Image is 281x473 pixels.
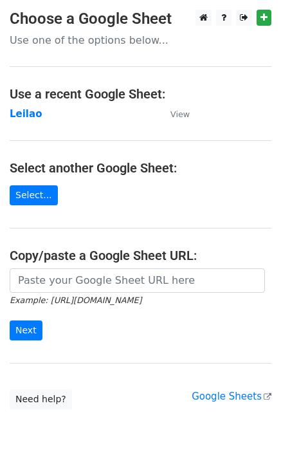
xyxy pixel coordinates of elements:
[10,248,271,263] h4: Copy/paste a Google Sheet URL:
[170,109,190,119] small: View
[10,10,271,28] h3: Choose a Google Sheet
[10,268,265,293] input: Paste your Google Sheet URL here
[10,86,271,102] h4: Use a recent Google Sheet:
[10,320,42,340] input: Next
[10,108,42,120] a: Leilao
[192,391,271,402] a: Google Sheets
[10,185,58,205] a: Select...
[10,33,271,47] p: Use one of the options below...
[10,295,141,305] small: Example: [URL][DOMAIN_NAME]
[10,160,271,176] h4: Select another Google Sheet:
[158,108,190,120] a: View
[10,389,72,409] a: Need help?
